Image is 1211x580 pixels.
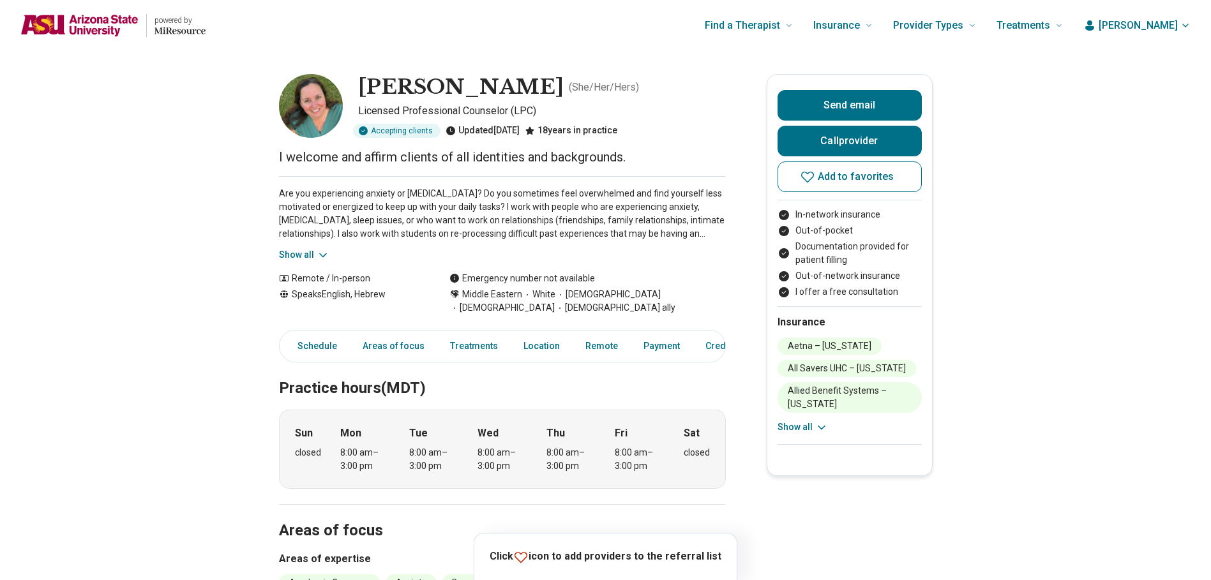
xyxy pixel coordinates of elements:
p: Are you experiencing anxiety or [MEDICAL_DATA]? Do you sometimes feel overwhelmed and find yourse... [279,187,726,241]
button: Show all [778,420,828,434]
div: When does the program meet? [279,410,726,489]
span: Middle Eastern [462,288,522,301]
span: [DEMOGRAPHIC_DATA] [449,301,555,315]
button: Send email [778,90,922,121]
div: 8:00 am – 3:00 pm [340,446,389,473]
span: Treatments [997,17,1050,34]
strong: Sat [684,426,700,441]
div: 8:00 am – 3:00 pm [478,446,527,473]
div: 8:00 am – 3:00 pm [409,446,458,473]
strong: Wed [478,426,499,441]
span: Add to favorites [818,172,894,182]
span: [PERSON_NAME] [1099,18,1178,33]
span: Find a Therapist [705,17,780,34]
strong: Sun [295,426,313,441]
li: Out-of-network insurance [778,269,922,283]
a: Schedule [282,333,345,359]
button: Callprovider [778,126,922,156]
strong: Mon [340,426,361,441]
li: Aetna – [US_STATE] [778,338,882,355]
a: Location [516,333,568,359]
div: Remote / In-person [279,272,424,285]
li: I offer a free consultation [778,285,922,299]
a: Home page [20,5,206,46]
div: closed [684,446,710,459]
div: Updated [DATE] [446,124,520,138]
button: Add to favorites [778,161,922,192]
h1: [PERSON_NAME] [358,74,564,101]
strong: Fri [615,426,628,441]
button: [PERSON_NAME] [1083,18,1191,33]
a: Payment [636,333,688,359]
a: Credentials [698,333,762,359]
ul: Payment options [778,208,922,299]
li: In-network insurance [778,208,922,221]
div: 8:00 am – 3:00 pm [546,446,596,473]
p: Click icon to add providers to the referral list [490,549,721,565]
a: Treatments [442,333,506,359]
span: Insurance [813,17,860,34]
li: Allied Benefit Systems – [US_STATE] [778,382,922,413]
strong: Thu [546,426,565,441]
div: Accepting clients [353,124,440,138]
li: Out-of-pocket [778,224,922,237]
h2: Areas of focus [279,489,726,542]
div: 18 years in practice [525,124,617,138]
li: Documentation provided for patient filling [778,240,922,267]
p: powered by [154,15,206,26]
strong: Tue [409,426,428,441]
button: Show all [279,248,329,262]
div: 8:00 am – 3:00 pm [615,446,664,473]
p: Licensed Professional Counselor (LPC) [358,103,726,119]
h2: Practice hours (MDT) [279,347,726,399]
p: I welcome and affirm clients of all identities and backgrounds. [279,148,726,166]
a: Areas of focus [355,333,432,359]
li: All Savers UHC – [US_STATE] [778,360,916,377]
span: White [522,288,555,301]
div: Speaks English, Hebrew [279,288,424,315]
h3: Areas of expertise [279,551,726,567]
p: ( She/Her/Hers ) [569,80,639,95]
div: Emergency number not available [449,272,595,285]
span: Provider Types [893,17,963,34]
span: [DEMOGRAPHIC_DATA] [555,288,661,301]
h2: Insurance [778,315,922,330]
span: [DEMOGRAPHIC_DATA] ally [555,301,675,315]
div: closed [295,446,321,459]
a: Remote [578,333,626,359]
img: Elia Simon, Licensed Professional Counselor (LPC) [279,74,343,138]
